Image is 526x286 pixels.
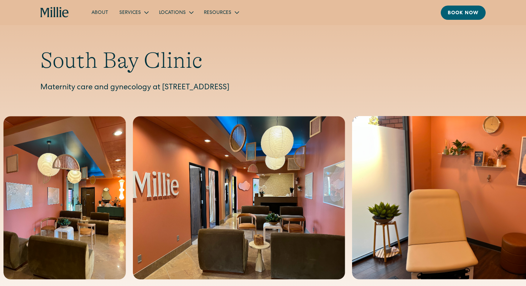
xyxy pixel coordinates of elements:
[40,7,69,18] a: home
[204,9,231,17] div: Resources
[159,9,186,17] div: Locations
[448,10,479,17] div: Book now
[119,9,141,17] div: Services
[153,7,198,18] div: Locations
[114,7,153,18] div: Services
[441,6,486,20] a: Book now
[40,82,486,94] p: Maternity care and gynecology at [STREET_ADDRESS]
[40,47,486,74] h1: South Bay Clinic
[198,7,244,18] div: Resources
[86,7,114,18] a: About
